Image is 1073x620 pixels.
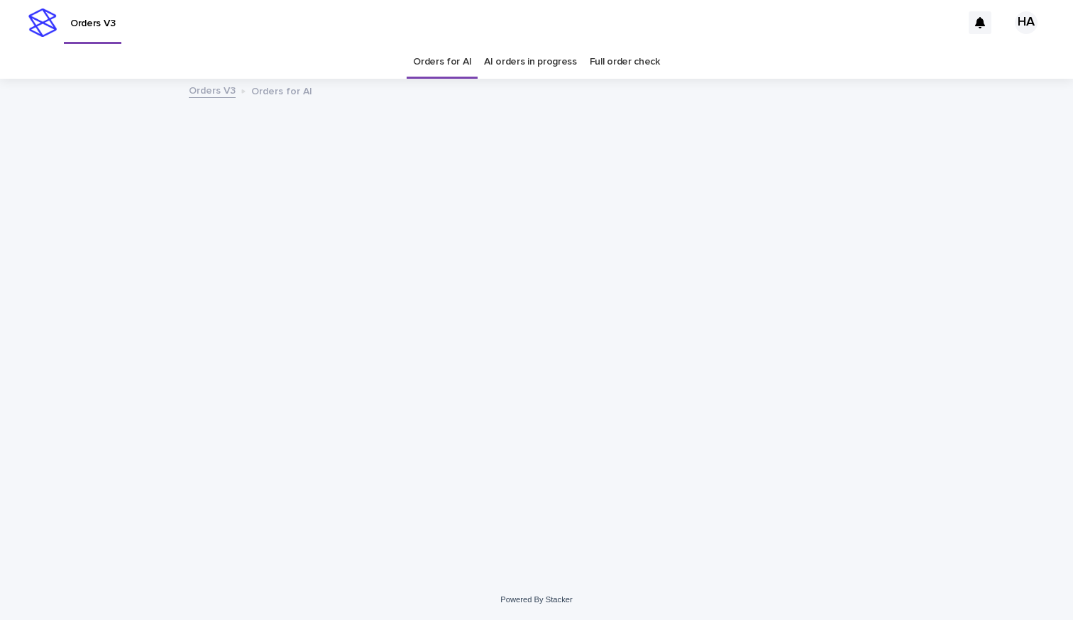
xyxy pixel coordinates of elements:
[413,45,471,79] a: Orders for AI
[500,595,572,604] a: Powered By Stacker
[484,45,577,79] a: AI orders in progress
[590,45,660,79] a: Full order check
[251,82,312,98] p: Orders for AI
[189,82,236,98] a: Orders V3
[28,9,57,37] img: stacker-logo-s-only.png
[1015,11,1038,34] div: HA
